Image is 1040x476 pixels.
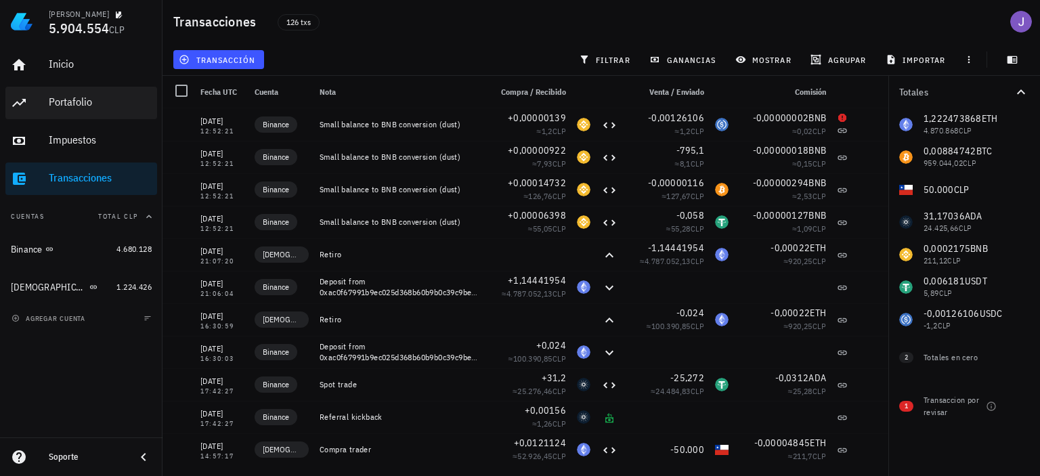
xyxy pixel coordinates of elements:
div: ETH-icon [715,248,729,261]
span: [DEMOGRAPHIC_DATA] [263,443,301,456]
span: 126 txs [286,15,311,30]
span: CLP [812,223,826,234]
span: CLP [812,451,826,461]
span: Fecha UTC [200,87,237,97]
div: USDC-icon [715,118,729,131]
span: -0,00126106 [648,112,704,124]
span: CLP [812,191,826,201]
div: USDT-icon [715,378,729,391]
div: Small balance to BNB conversion (dust) [320,119,479,130]
span: 127,67 [666,191,690,201]
span: ≈ [675,158,704,169]
span: ≈ [792,158,826,169]
span: ≈ [508,353,566,364]
img: LedgiFi [11,11,32,33]
div: BNB-icon [577,183,590,196]
h1: Transacciones [173,11,261,33]
span: transacción [181,54,255,65]
span: CLP [552,223,566,234]
button: importar [880,50,954,69]
span: 52.926,45 [517,451,552,461]
span: ≈ [502,288,566,299]
span: 126,76 [528,191,552,201]
div: Inicio [49,58,152,70]
div: Spot trade [320,379,479,390]
div: Portafolio [49,95,152,108]
span: Binance [263,378,289,391]
div: [DATE] [200,147,244,160]
div: ADA-icon [577,410,590,424]
span: -0,00000127 [753,209,809,221]
span: -0,00022 [771,307,810,319]
span: CLP [812,158,826,169]
span: CLP [552,158,566,169]
div: [DATE] [200,374,244,388]
button: Totales [888,76,1040,108]
a: Transacciones [5,163,157,195]
button: transacción [173,50,264,69]
span: 0,02 [797,126,812,136]
span: Venta / Enviado [649,87,704,97]
span: 920,25 [788,256,812,266]
span: ≈ [532,418,566,429]
span: +0,024 [536,339,567,351]
div: BTC-icon [715,183,729,196]
span: 24.484,83 [655,386,691,396]
span: ADA [808,372,826,384]
span: +0,00000139 [508,112,566,124]
div: CLP-icon [715,443,729,456]
span: 4.787.052,13 [506,288,552,299]
div: Deposit from 0xac0f67991b9ec025d368b60b9b0c39c9be11319d [320,341,479,363]
span: 1 [905,401,908,412]
span: -0,058 [676,209,705,221]
div: BNB-icon [577,118,590,131]
div: 12:52:21 [200,193,244,200]
div: ETH-icon [715,313,729,326]
span: ≈ [651,386,704,396]
div: Referral kickback [320,412,479,423]
button: agrupar [805,50,874,69]
span: 25.276,46 [517,386,552,396]
a: Impuestos [5,125,157,157]
span: CLP [109,24,125,36]
span: 1,2 [542,126,552,136]
span: Comisión [795,87,826,97]
span: -0,00000294 [753,177,809,189]
div: Retiro [320,314,479,325]
span: BNB [808,144,826,156]
span: CLP [691,256,704,266]
div: PEPE-icon [715,150,729,164]
span: 1,09 [797,223,812,234]
span: CLP [691,126,704,136]
div: ETH-icon [577,280,590,294]
span: CLP [552,386,566,396]
span: ≈ [662,191,704,201]
div: Compra trader [320,444,479,455]
div: Small balance to BNB conversion (dust) [320,184,479,195]
span: Binance [263,345,289,359]
span: ≈ [523,191,566,201]
span: ≈ [783,256,826,266]
span: 1.224.426 [116,282,152,292]
div: Impuestos [49,133,152,146]
span: BNB [808,209,826,221]
div: Small balance to BNB conversion (dust) [320,152,479,163]
span: ≈ [792,191,826,201]
span: ≈ [666,223,704,234]
span: 2,53 [797,191,812,201]
div: Small balance to BNB conversion (dust) [320,217,479,228]
span: Binance [263,215,289,229]
div: [DATE] [200,277,244,290]
div: 14:57:17 [200,453,244,460]
span: +0,0121124 [514,437,567,449]
div: [DATE] [200,212,244,225]
span: +0,00006398 [508,209,566,221]
div: Totales [899,87,1013,97]
div: [DATE] [200,407,244,420]
span: CLP [812,126,826,136]
div: 17:42:27 [200,388,244,395]
span: CLP [552,418,566,429]
div: 16:30:59 [200,323,244,330]
span: CLP [552,126,566,136]
span: 1,2 [680,126,691,136]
